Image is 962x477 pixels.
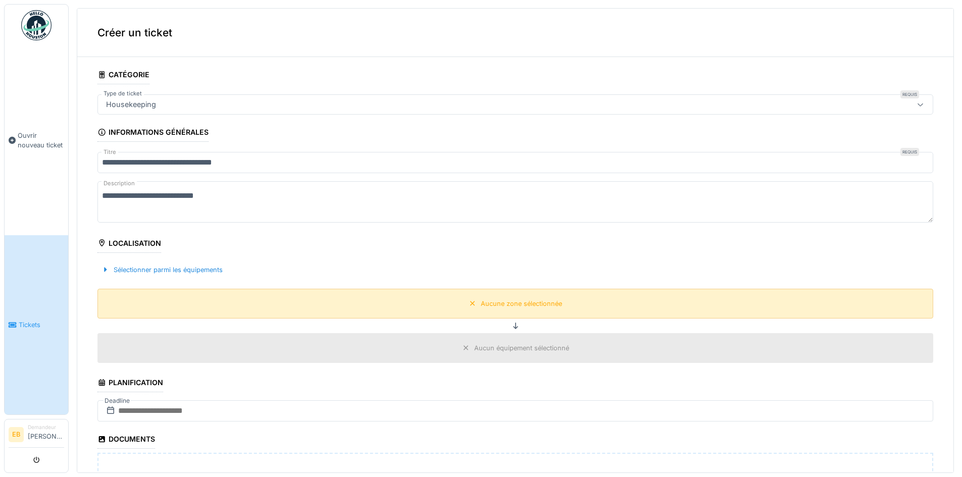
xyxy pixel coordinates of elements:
[77,9,953,57] div: Créer un ticket
[97,432,155,449] div: Documents
[102,148,118,156] label: Titre
[28,423,64,445] li: [PERSON_NAME]
[18,131,64,150] span: Ouvrir nouveau ticket
[28,423,64,431] div: Demandeur
[97,236,161,253] div: Localisation
[9,423,64,448] a: EB Demandeur[PERSON_NAME]
[102,177,137,190] label: Description
[474,343,569,353] div: Aucun équipement sélectionné
[5,235,68,415] a: Tickets
[5,46,68,235] a: Ouvrir nouveau ticket
[97,125,209,142] div: Informations générales
[97,263,227,277] div: Sélectionner parmi les équipements
[102,89,144,98] label: Type de ticket
[19,320,64,330] span: Tickets
[900,148,919,156] div: Requis
[481,299,562,308] div: Aucune zone sélectionnée
[104,395,131,406] label: Deadline
[97,67,149,84] div: Catégorie
[97,375,163,392] div: Planification
[9,427,24,442] li: EB
[900,90,919,98] div: Requis
[102,99,160,110] div: Housekeeping
[21,10,52,40] img: Badge_color-CXgf-gQk.svg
